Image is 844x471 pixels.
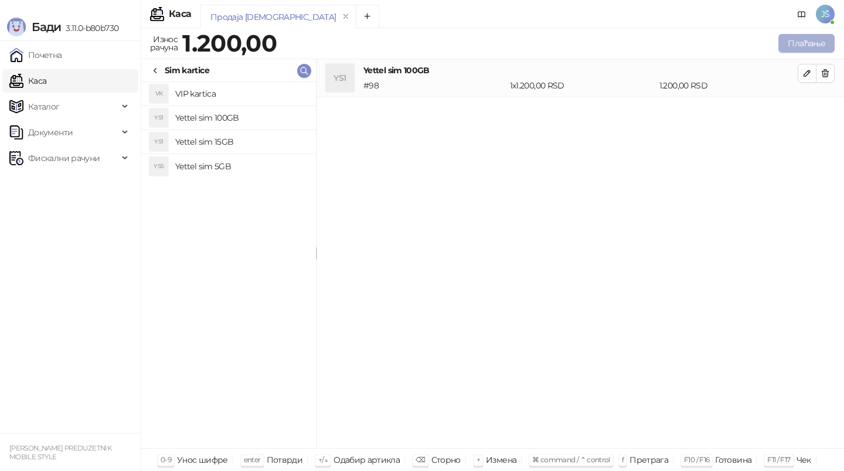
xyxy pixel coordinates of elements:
div: Чек [797,452,811,467]
div: Претрага [629,452,668,467]
button: remove [338,12,353,22]
div: Износ рачуна [148,32,180,55]
span: ⌫ [416,455,425,464]
span: JŠ [816,5,835,23]
span: Документи [28,121,73,144]
a: Документација [792,5,811,23]
span: Каталог [28,95,60,118]
div: Унос шифре [177,452,228,467]
span: Бади [32,20,61,34]
span: 0-9 [161,455,171,464]
div: Sim kartice [165,64,209,77]
span: Фискални рачуни [28,146,100,170]
div: Одабир артикла [333,452,400,467]
span: 3.11.0-b80b730 [61,23,118,33]
div: 1.200,00 RSD [657,79,800,92]
span: ↑/↓ [318,455,328,464]
div: Каса [169,9,191,19]
div: YS1 [326,64,354,92]
div: Готовина [715,452,751,467]
strong: 1.200,00 [182,29,277,57]
h4: Yettel sim 5GB [175,157,307,176]
span: F10 / F16 [684,455,709,464]
div: YS1 [149,132,168,151]
h4: Yettel sim 100GB [175,108,307,127]
div: 1 x 1.200,00 RSD [508,79,657,92]
div: YS1 [149,108,168,127]
h4: VIP kartica [175,84,307,103]
span: F11 / F17 [767,455,790,464]
button: Add tab [356,5,379,28]
div: Потврди [267,452,303,467]
span: ⌘ command / ⌃ control [532,455,610,464]
div: Продаја [DEMOGRAPHIC_DATA] [210,11,336,23]
div: Измена [486,452,516,467]
span: f [622,455,624,464]
h4: Yettel sim 15GB [175,132,307,151]
span: enter [244,455,261,464]
div: YS5 [149,157,168,176]
a: Каса [9,69,46,93]
small: [PERSON_NAME] PREDUZETNIK MOBILE STYLE [9,444,111,461]
h4: Yettel sim 100GB [363,64,798,77]
div: grid [141,82,316,448]
button: Плаћање [778,34,835,53]
div: # 98 [361,79,508,92]
img: Logo [7,18,26,36]
span: + [477,455,480,464]
div: Сторно [431,452,461,467]
a: Почетна [9,43,62,67]
div: VK [149,84,168,103]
